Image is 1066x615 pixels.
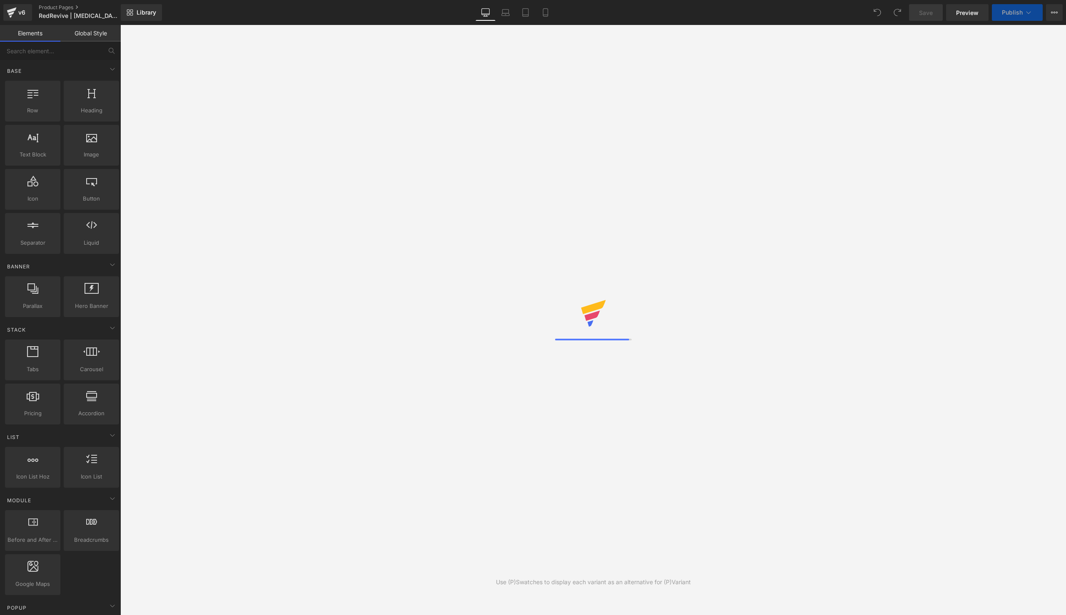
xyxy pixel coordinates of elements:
[17,7,27,18] div: v6
[7,472,58,481] span: Icon List Hoz
[6,496,32,504] span: Module
[496,578,691,587] div: Use (P)Swatches to display each variant as an alternative for (P)Variant
[7,150,58,159] span: Text Block
[7,409,58,418] span: Pricing
[3,4,32,21] a: v6
[7,302,58,310] span: Parallax
[919,8,933,17] span: Save
[992,4,1043,21] button: Publish
[6,604,27,612] span: Popup
[66,106,117,115] span: Heading
[66,472,117,481] span: Icon List
[6,326,27,334] span: Stack
[66,194,117,203] span: Button
[869,4,886,21] button: Undo
[889,4,906,21] button: Redo
[6,67,22,75] span: Base
[496,4,516,21] a: Laptop
[1002,9,1023,16] span: Publish
[6,433,20,441] span: List
[137,9,156,16] span: Library
[535,4,555,21] a: Mobile
[66,536,117,544] span: Breadcrumbs
[7,365,58,374] span: Tabs
[60,25,121,42] a: Global Style
[66,302,117,310] span: Hero Banner
[946,4,989,21] a: Preview
[7,238,58,247] span: Separator
[6,263,31,270] span: Banner
[956,8,979,17] span: Preview
[66,238,117,247] span: Liquid
[476,4,496,21] a: Desktop
[516,4,535,21] a: Tablet
[39,4,134,11] a: Product Pages
[121,4,162,21] a: New Library
[7,580,58,588] span: Google Maps
[66,409,117,418] span: Accordion
[7,106,58,115] span: Row
[66,365,117,374] span: Carousel
[1046,4,1063,21] button: More
[39,12,118,19] span: RedRevive | [MEDICAL_DATA]
[7,536,58,544] span: Before and After Images
[7,194,58,203] span: Icon
[66,150,117,159] span: Image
